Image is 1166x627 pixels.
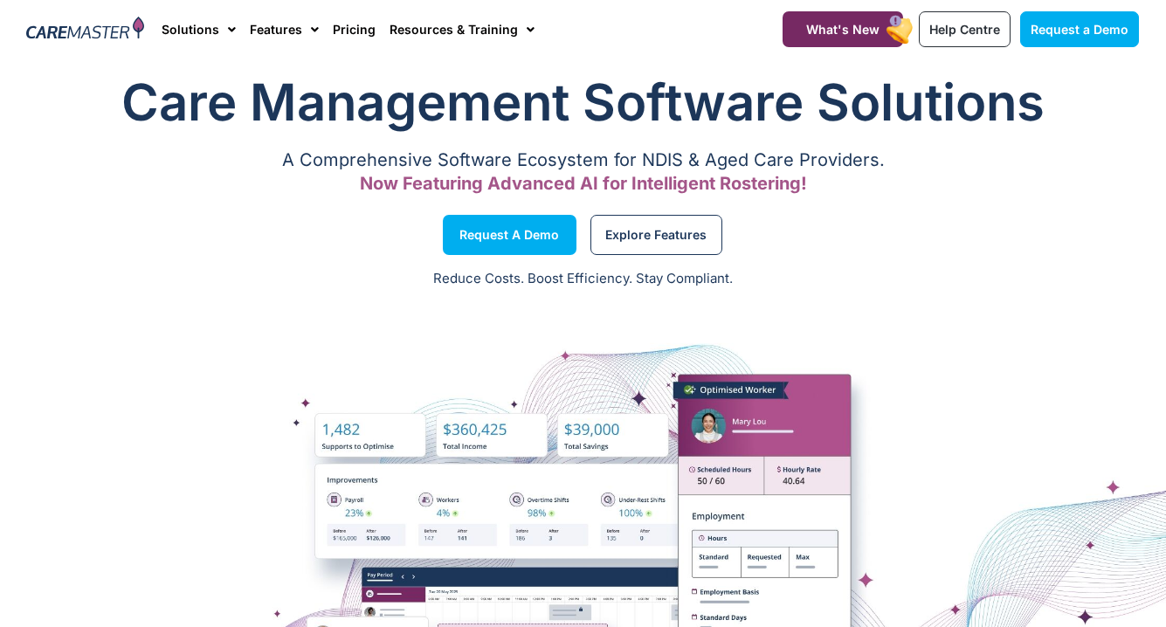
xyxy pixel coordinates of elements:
span: Help Centre [929,22,1000,37]
span: Request a Demo [1031,22,1128,37]
img: CareMaster Logo [26,17,144,43]
h1: Care Management Software Solutions [27,67,1140,137]
a: Request a Demo [443,215,576,255]
a: Explore Features [590,215,722,255]
a: Help Centre [919,11,1011,47]
span: What's New [806,22,880,37]
span: Explore Features [605,231,707,239]
a: Request a Demo [1020,11,1139,47]
a: What's New [783,11,903,47]
span: Now Featuring Advanced AI for Intelligent Rostering! [360,173,807,194]
p: A Comprehensive Software Ecosystem for NDIS & Aged Care Providers. [27,155,1140,166]
p: Reduce Costs. Boost Efficiency. Stay Compliant. [10,269,1156,289]
span: Request a Demo [459,231,559,239]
